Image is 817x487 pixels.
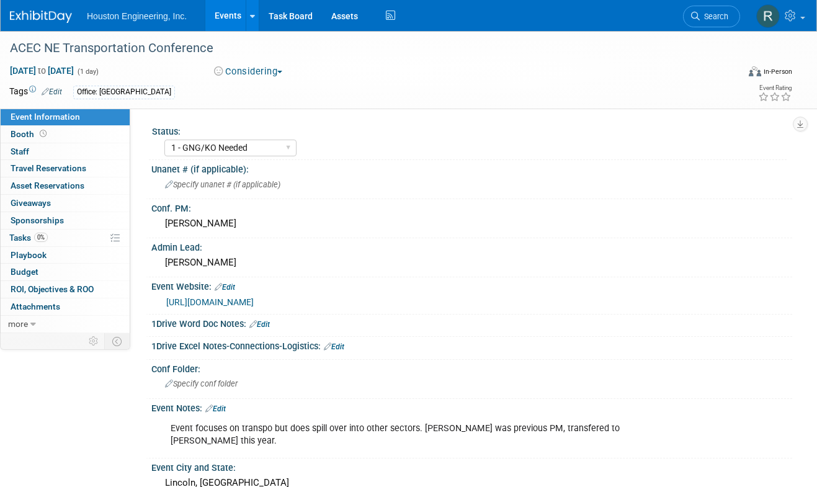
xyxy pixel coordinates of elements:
a: Edit [324,342,344,351]
span: Attachments [11,302,60,311]
span: 0% [34,233,48,242]
div: In-Person [763,67,792,76]
span: Booth [11,129,49,139]
span: Houston Engineering, Inc. [87,11,187,21]
img: ExhibitDay [10,11,72,23]
a: [URL][DOMAIN_NAME] [166,297,254,307]
div: 1Drive Word Doc Notes: [151,315,792,331]
a: Edit [249,320,270,329]
div: Conf. PM: [151,199,792,215]
a: Booth [1,126,130,143]
span: (1 day) [76,68,99,76]
span: Tasks [9,233,48,243]
a: Tasks0% [1,230,130,246]
a: more [1,316,130,333]
span: Specify conf folder [165,379,238,388]
img: Rachel Smith [756,4,780,28]
div: Event Notes: [151,399,792,415]
div: [PERSON_NAME] [161,253,783,272]
a: Budget [1,264,130,280]
span: to [36,66,48,76]
div: Event City and State: [151,458,792,474]
div: Office: [GEOGRAPHIC_DATA] [73,86,175,99]
span: more [8,319,28,329]
div: Event Rating [758,85,792,91]
a: Travel Reservations [1,160,130,177]
div: 1Drive Excel Notes-Connections-Logistics: [151,337,792,353]
div: Event Format [677,65,792,83]
a: Asset Reservations [1,177,130,194]
span: Asset Reservations [11,181,84,190]
a: Event Information [1,109,130,125]
span: Giveaways [11,198,51,208]
div: ACEC NE Transportation Conference [6,37,725,60]
span: ROI, Objectives & ROO [11,284,94,294]
span: Playbook [11,250,47,260]
a: Staff [1,143,130,160]
span: Travel Reservations [11,163,86,173]
div: Conf Folder: [151,360,792,375]
span: Event Information [11,112,80,122]
div: Event focuses on transpo but does spill over into other sectors. [PERSON_NAME] was previous PM, t... [162,416,666,453]
a: ROI, Objectives & ROO [1,281,130,298]
button: Considering [210,65,287,78]
td: Personalize Event Tab Strip [83,333,105,349]
div: Admin Lead: [151,238,792,254]
a: Playbook [1,247,130,264]
td: Toggle Event Tabs [105,333,130,349]
div: Status: [152,122,787,138]
a: Edit [42,87,62,96]
a: Search [683,6,740,27]
a: Edit [215,283,235,292]
span: Budget [11,267,38,277]
span: Specify unanet # (if applicable) [165,180,280,189]
span: Staff [11,146,29,156]
span: Sponsorships [11,215,64,225]
img: Format-Inperson.png [749,66,761,76]
a: Attachments [1,298,130,315]
div: Unanet # (if applicable): [151,160,792,176]
a: Sponsorships [1,212,130,229]
td: Tags [9,85,62,99]
span: [DATE] [DATE] [9,65,74,76]
span: Booth not reserved yet [37,129,49,138]
a: Giveaways [1,195,130,212]
div: [PERSON_NAME] [161,214,783,233]
div: Event Website: [151,277,792,293]
span: Search [700,12,728,21]
a: Edit [205,404,226,413]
